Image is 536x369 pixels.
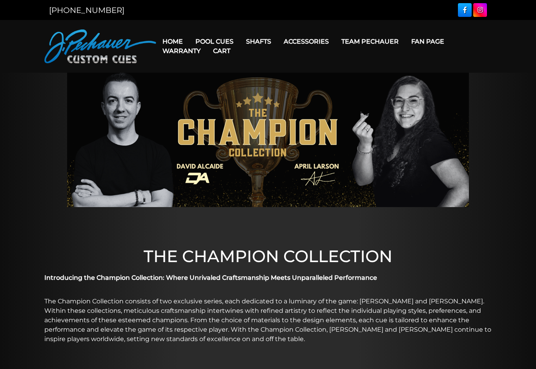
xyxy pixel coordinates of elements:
[405,31,450,51] a: Fan Page
[156,31,189,51] a: Home
[335,31,405,51] a: Team Pechauer
[240,31,277,51] a: Shafts
[44,274,377,281] strong: Introducing the Champion Collection: Where Unrivaled Craftsmanship Meets Unparalleled Performance
[156,41,207,61] a: Warranty
[207,41,237,61] a: Cart
[44,29,156,63] img: Pechauer Custom Cues
[44,297,492,344] p: The Champion Collection consists of two exclusive series, each dedicated to a luminary of the gam...
[49,6,124,15] a: [PHONE_NUMBER]
[277,31,335,51] a: Accessories
[189,31,240,51] a: Pool Cues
